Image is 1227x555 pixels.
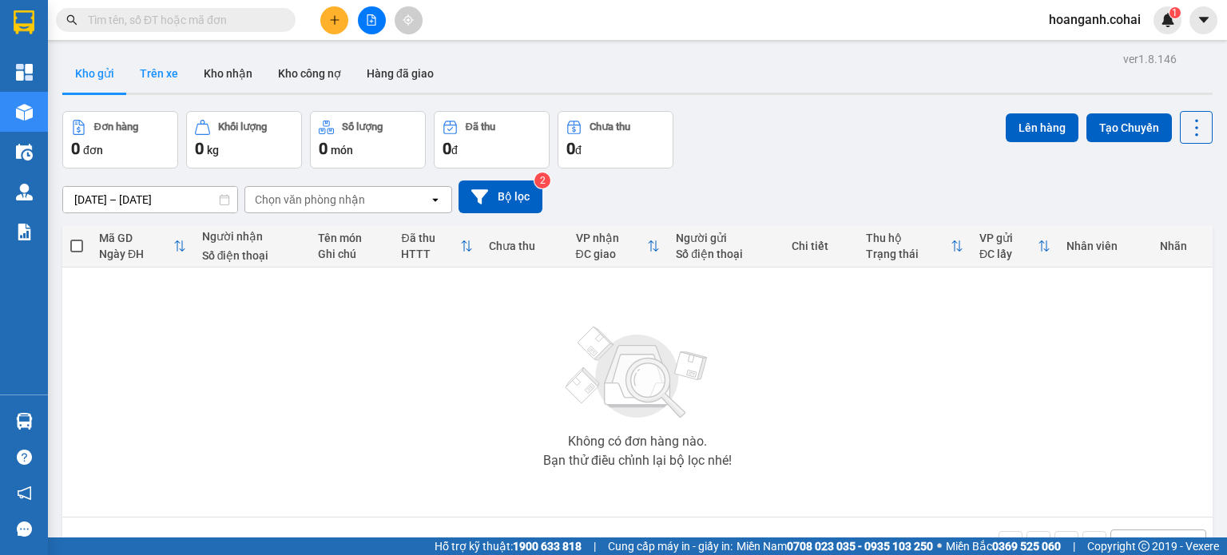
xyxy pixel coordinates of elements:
[255,192,365,208] div: Chọn văn phòng nhận
[94,121,138,133] div: Đơn hàng
[71,139,80,158] span: 0
[1121,535,1170,551] div: 10 / trang
[358,6,386,34] button: file-add
[202,230,302,243] div: Người nhận
[62,54,127,93] button: Kho gửi
[207,144,219,157] span: kg
[451,144,458,157] span: đ
[676,232,776,244] div: Người gửi
[99,248,173,260] div: Ngày ĐH
[1073,537,1075,555] span: |
[435,537,582,555] span: Hỗ trợ kỹ thuật:
[979,232,1038,244] div: VP gửi
[83,144,103,157] span: đơn
[1160,240,1205,252] div: Nhãn
[16,184,33,200] img: warehouse-icon
[608,537,733,555] span: Cung cấp máy in - giấy in:
[127,54,191,93] button: Trên xe
[265,54,354,93] button: Kho công nợ
[792,240,849,252] div: Chi tiết
[866,248,951,260] div: Trạng thái
[354,54,447,93] button: Hàng đã giao
[737,537,933,555] span: Miền Nam
[218,121,267,133] div: Khối lượng
[16,413,33,430] img: warehouse-icon
[342,121,383,133] div: Số lượng
[971,225,1058,268] th: Toggle SortBy
[1066,240,1144,252] div: Nhân viên
[366,14,377,26] span: file-add
[16,64,33,81] img: dashboard-icon
[66,14,77,26] span: search
[590,121,630,133] div: Chưa thu
[787,540,933,553] strong: 0708 023 035 - 0935 103 250
[191,54,265,93] button: Kho nhận
[575,144,582,157] span: đ
[568,225,669,268] th: Toggle SortBy
[1172,7,1177,18] span: 1
[403,14,414,26] span: aim
[558,317,717,429] img: svg+xml;base64,PHN2ZyBjbGFzcz0ibGlzdC1wbHVnX19zdmciIHhtbG5zPSJodHRwOi8vd3d3LnczLm9yZy8yMDAwL3N2Zy...
[866,232,951,244] div: Thu hộ
[16,144,33,161] img: warehouse-icon
[393,225,480,268] th: Toggle SortBy
[310,111,426,168] button: Số lượng0món
[202,249,302,262] div: Số điện thoại
[16,104,33,121] img: warehouse-icon
[566,139,575,158] span: 0
[186,111,302,168] button: Khối lượng0kg
[1138,541,1150,552] span: copyright
[318,248,386,260] div: Ghi chú
[459,180,542,213] button: Bộ lọc
[318,232,386,244] div: Tên món
[466,121,495,133] div: Đã thu
[395,6,423,34] button: aim
[99,232,173,244] div: Mã GD
[319,139,328,158] span: 0
[937,543,942,549] span: ⚪️
[195,139,204,158] span: 0
[14,10,34,34] img: logo-vxr
[63,187,237,212] input: Select a date range.
[331,144,353,157] span: món
[1161,13,1175,27] img: icon-new-feature
[1086,113,1172,142] button: Tạo Chuyến
[979,248,1038,260] div: ĐC lấy
[17,450,32,465] span: question-circle
[88,11,276,29] input: Tìm tên, số ĐT hoặc mã đơn
[429,193,442,206] svg: open
[401,248,459,260] div: HTTT
[1123,50,1177,68] div: ver 1.8.146
[329,14,340,26] span: plus
[401,232,459,244] div: Đã thu
[568,435,707,448] div: Không có đơn hàng nào.
[594,537,596,555] span: |
[992,540,1061,553] strong: 0369 525 060
[534,172,550,188] sup: 2
[676,248,776,260] div: Số điện thoại
[16,224,33,240] img: solution-icon
[489,240,560,252] div: Chưa thu
[17,486,32,501] span: notification
[543,454,732,467] div: Bạn thử điều chỉnh lại bộ lọc nhé!
[434,111,550,168] button: Đã thu0đ
[443,139,451,158] span: 0
[17,521,32,537] span: message
[62,111,178,168] button: Đơn hàng0đơn
[1169,7,1181,18] sup: 1
[513,540,582,553] strong: 1900 633 818
[1036,10,1154,30] span: hoanganh.cohai
[576,232,648,244] div: VP nhận
[1006,113,1078,142] button: Lên hàng
[91,225,194,268] th: Toggle SortBy
[1183,537,1196,549] svg: open
[576,248,648,260] div: ĐC giao
[558,111,673,168] button: Chưa thu0đ
[1197,13,1211,27] span: caret-down
[320,6,348,34] button: plus
[1189,6,1217,34] button: caret-down
[946,537,1061,555] span: Miền Bắc
[858,225,972,268] th: Toggle SortBy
